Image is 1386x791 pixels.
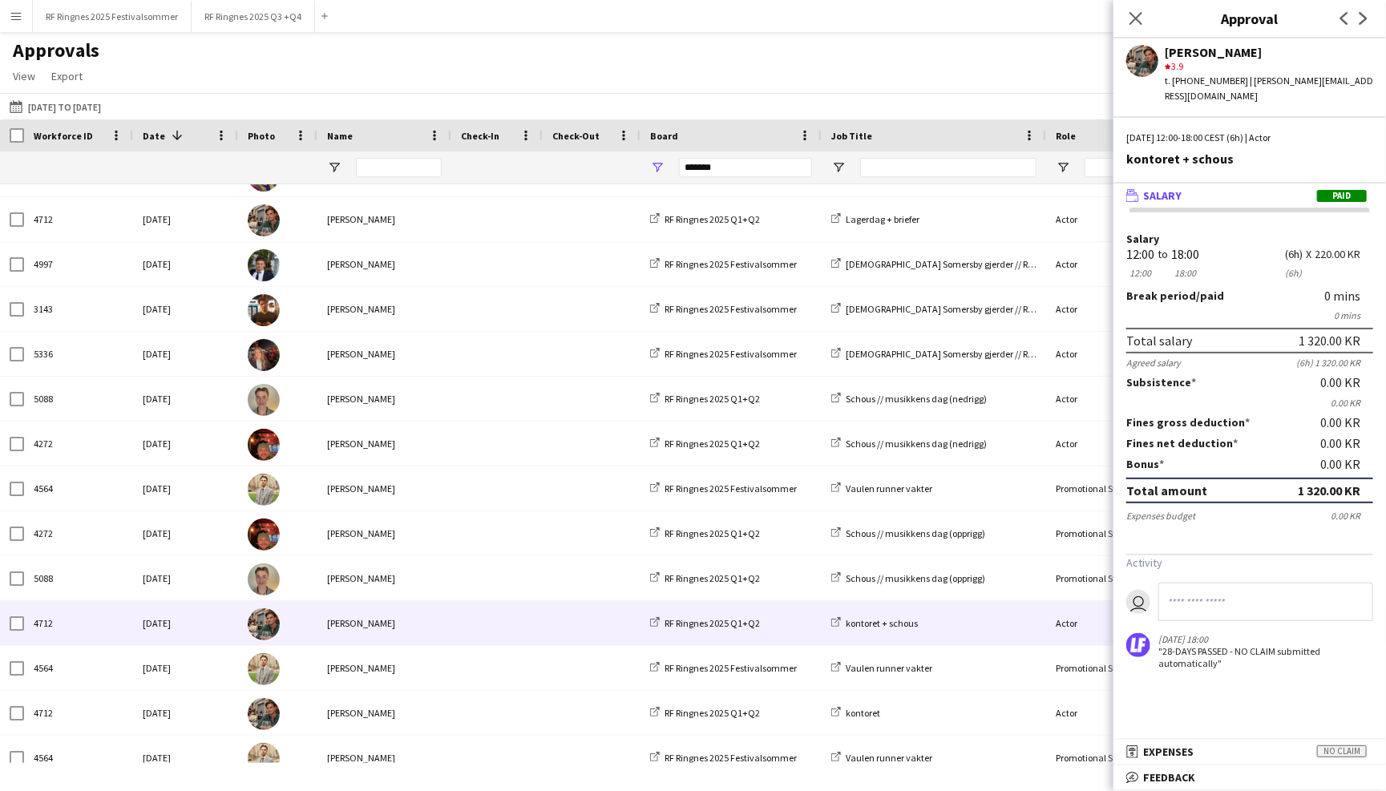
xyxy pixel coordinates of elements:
img: Ulrik Syversen [248,249,280,281]
div: SalaryPaid [1113,208,1386,690]
div: 4564 [24,466,133,511]
h3: Activity [1126,555,1373,570]
div: [PERSON_NAME] [317,736,451,780]
div: 4712 [24,197,133,241]
div: Promotional Staffing (Brand Ambassadors) [1046,466,1190,511]
label: Fines net deduction [1126,436,1238,450]
input: Board Filter Input [679,158,812,177]
button: Open Filter Menu [831,160,846,175]
img: Wilmer Borgnes [248,608,280,640]
img: Benjamin Aven [248,519,280,551]
a: [DEMOGRAPHIC_DATA] Somersby gjerder // Ringnes [831,348,1055,360]
span: Paid [1317,190,1367,202]
button: Open Filter Menu [650,160,665,175]
span: Vaulen runner vakter [846,752,932,764]
div: Promotional Staffing (Brand Ambassadors) [1046,511,1190,555]
a: RF Ringnes 2025 Festivalsommer [650,752,797,764]
span: Workforce ID [34,130,93,142]
div: Promotional Staffing (Brand Ambassadors) [1046,736,1190,780]
span: Vaulen runner vakter [846,482,932,494]
div: [PERSON_NAME] [317,377,451,421]
div: Agreed salary [1126,357,1181,369]
div: [PERSON_NAME] [1165,45,1373,59]
span: RF Ringnes 2025 Festivalsommer [665,482,797,494]
span: Check-In [461,130,499,142]
span: RF Ringnes 2025 Q1+Q2 [665,707,760,719]
span: RF Ringnes 2025 Q1+Q2 [665,617,760,629]
span: Lagerdag + briefer [846,213,919,225]
div: 12:00 [1126,267,1154,279]
mat-expansion-panel-header: ExpensesNo claim [1113,740,1386,764]
img: Wilmer Borgnes [248,204,280,236]
div: [PERSON_NAME] [317,601,451,645]
div: [PERSON_NAME] [317,332,451,376]
span: Name [327,130,353,142]
a: RF Ringnes 2025 Q1+Q2 [650,617,760,629]
img: Alex Øyen [248,743,280,775]
div: 5088 [24,556,133,600]
div: 3.9 [1165,59,1373,74]
a: Vaulen runner vakter [831,662,932,674]
a: View [6,66,42,87]
div: 4272 [24,511,133,555]
label: Fines gross deduction [1126,415,1250,430]
a: Export [45,66,89,87]
a: [DEMOGRAPHIC_DATA] Somersby gjerder // Ringnes [831,258,1055,270]
div: X [1306,248,1311,260]
div: [DATE] [133,287,238,331]
div: 1 320.00 KR [1299,333,1360,349]
div: 0.00 KR [1320,415,1373,430]
div: 4712 [24,601,133,645]
div: Actor [1046,601,1190,645]
div: [PERSON_NAME] [317,242,451,286]
a: RF Ringnes 2025 Q1+Q2 [650,213,760,225]
a: RF Ringnes 2025 Festivalsommer [650,482,797,494]
div: [DATE] [133,332,238,376]
div: 3143 [24,287,133,331]
div: [PERSON_NAME] [317,511,451,555]
div: [DATE] [133,556,238,600]
span: Export [51,69,83,83]
div: [DATE] [133,601,238,645]
span: RF Ringnes 2025 Q1+Q2 [665,438,760,450]
a: RF Ringnes 2025 Festivalsommer [650,348,797,360]
div: [PERSON_NAME] [317,556,451,600]
div: [DATE] [133,736,238,780]
span: Schous // musikkens dag (nedrigg) [846,438,987,450]
div: 18:00 [1171,248,1199,260]
a: RF Ringnes 2025 Q1+Q2 [650,393,760,405]
span: [DEMOGRAPHIC_DATA] Somersby gjerder // Ringnes [846,303,1055,315]
img: Carla Broschè [248,339,280,371]
h3: Approval [1113,8,1386,29]
div: 5336 [24,332,133,376]
button: RF Ringnes 2025 Festivalsommer [33,1,192,32]
div: Actor [1046,197,1190,241]
div: [PERSON_NAME] [317,466,451,511]
span: No claim [1317,745,1367,757]
a: RF Ringnes 2025 Q1+Q2 [650,707,760,719]
div: (6h) 1 320.00 KR [1296,357,1373,369]
a: [DEMOGRAPHIC_DATA] Somersby gjerder // Ringnes [831,303,1055,315]
div: kontoret + schous [1126,151,1373,166]
div: 18:00 [1171,267,1199,279]
span: [DEMOGRAPHIC_DATA] Somersby gjerder // Ringnes [846,348,1055,360]
div: 6h [1285,267,1303,279]
a: Lagerdag + briefer [831,213,919,225]
span: Salary [1143,188,1182,203]
span: RF Ringnes 2025 Festivalsommer [665,303,797,315]
div: Actor [1046,377,1190,421]
button: RF Ringnes 2025 Q3 +Q4 [192,1,315,32]
div: 4564 [24,736,133,780]
div: [DATE] 18:00 [1158,633,1323,645]
div: to [1158,248,1168,260]
div: [PERSON_NAME] [317,646,451,690]
div: [PERSON_NAME] [317,287,451,331]
a: RF Ringnes 2025 Festivalsommer [650,662,797,674]
span: Schous // musikkens dag (nedrigg) [846,393,987,405]
div: [DATE] [133,646,238,690]
a: kontoret + schous [831,617,918,629]
div: [DATE] [133,242,238,286]
img: Alex Øyen [248,474,280,506]
a: Schous // musikkens dag (nedrigg) [831,393,987,405]
img: jonathan lund grøholdt [248,384,280,416]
